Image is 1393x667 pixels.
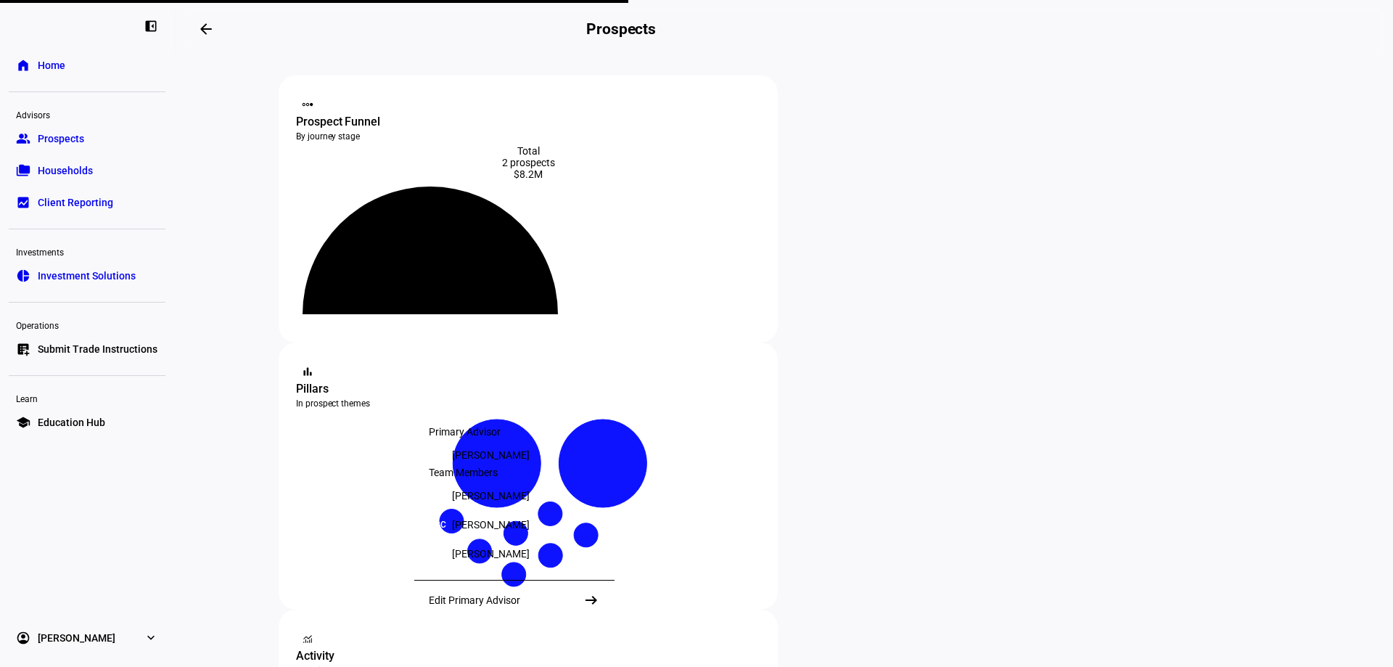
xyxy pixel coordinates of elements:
[452,513,530,536] div: [PERSON_NAME]
[16,195,30,210] eth-mat-symbol: bid_landscape
[452,443,530,467] div: [PERSON_NAME]
[9,188,165,217] a: bid_landscapeClient Reporting
[429,594,520,606] div: Edit Primary Advisor
[9,261,165,290] a: pie_chartInvestment Solutions
[300,631,315,646] mat-icon: monitoring
[296,157,760,168] div: 2 prospects
[435,520,446,530] span: GC
[144,19,158,33] eth-mat-symbol: left_panel_close
[9,241,165,261] div: Investments
[16,58,30,73] eth-mat-symbol: home
[296,168,760,180] div: $8.2M
[9,156,165,185] a: folder_copyHouseholds
[16,131,30,146] eth-mat-symbol: group
[16,342,30,356] eth-mat-symbol: list_alt_add
[9,51,165,80] a: homeHome
[38,415,105,430] span: Education Hub
[429,426,600,438] div: Primary Advisor
[296,398,760,409] div: In prospect themes
[16,163,30,178] eth-mat-symbol: folder_copy
[38,195,113,210] span: Client Reporting
[38,342,157,356] span: Submit Trade Instructions
[300,97,315,112] mat-icon: steppers
[296,145,760,157] div: Total
[583,592,600,609] mat-icon: arrow_right_alt
[434,549,448,559] span: MK
[452,542,530,565] div: [PERSON_NAME]
[429,467,600,478] div: Team Members
[38,163,93,178] span: Households
[296,131,760,142] div: By journey stage
[9,104,165,124] div: Advisors
[144,631,158,645] eth-mat-symbol: expand_more
[38,269,136,283] span: Investment Solutions
[16,415,30,430] eth-mat-symbol: school
[9,124,165,153] a: groupProspects
[9,314,165,335] div: Operations
[296,113,760,131] div: Prospect Funnel
[296,647,760,665] div: Activity
[452,484,530,507] div: [PERSON_NAME]
[296,380,760,398] div: Pillars
[16,269,30,283] eth-mat-symbol: pie_chart
[38,58,65,73] span: Home
[300,364,315,379] mat-icon: bar_chart
[435,491,446,501] span: KD
[38,631,115,645] span: [PERSON_NAME]
[9,388,165,408] div: Learn
[435,450,446,460] span: LW
[197,20,215,38] mat-icon: arrow_backwards
[586,20,656,38] h2: Prospects
[38,131,84,146] span: Prospects
[16,631,30,645] eth-mat-symbol: account_circle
